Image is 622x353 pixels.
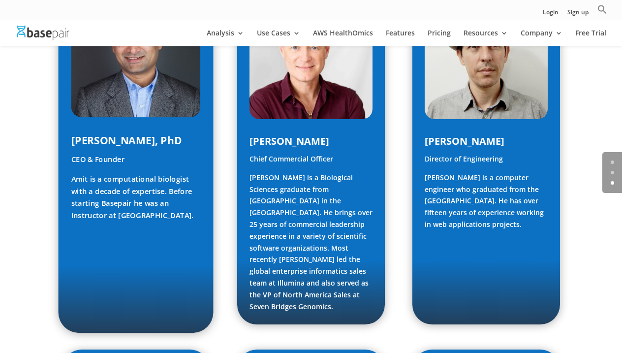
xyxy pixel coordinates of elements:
a: Sign up [567,9,589,20]
iframe: Drift Widget Chat Controller [573,304,610,341]
a: Features [386,30,415,46]
p: [PERSON_NAME] is a computer engineer who graduated from the [GEOGRAPHIC_DATA]. He has over fiftee... [425,172,548,230]
a: 2 [611,181,614,185]
span: [PERSON_NAME] [425,134,504,148]
a: 1 [611,171,614,174]
a: Analysis [207,30,244,46]
a: Use Cases [257,30,300,46]
a: 0 [611,160,614,164]
p: Chief Commercial Officer [249,153,373,172]
svg: Search [597,4,607,14]
a: Free Trial [575,30,606,46]
a: AWS HealthOmics [313,30,373,46]
p: Director of Engineering [425,153,548,172]
span: [PERSON_NAME] [249,134,329,148]
p: Amit is a computational biologist with a decade of expertise. Before starting Basepair he was an ... [71,173,200,222]
p: [PERSON_NAME] is a Biological Sciences graduate from [GEOGRAPHIC_DATA] in the [GEOGRAPHIC_DATA]. ... [249,172,373,313]
p: CEO & Founder [71,153,200,173]
img: Basepair [17,26,69,40]
a: Search Icon Link [597,4,607,20]
a: Login [543,9,559,20]
a: Resources [464,30,508,46]
a: Company [521,30,562,46]
span: [PERSON_NAME], PhD [71,133,182,147]
a: Pricing [428,30,451,46]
